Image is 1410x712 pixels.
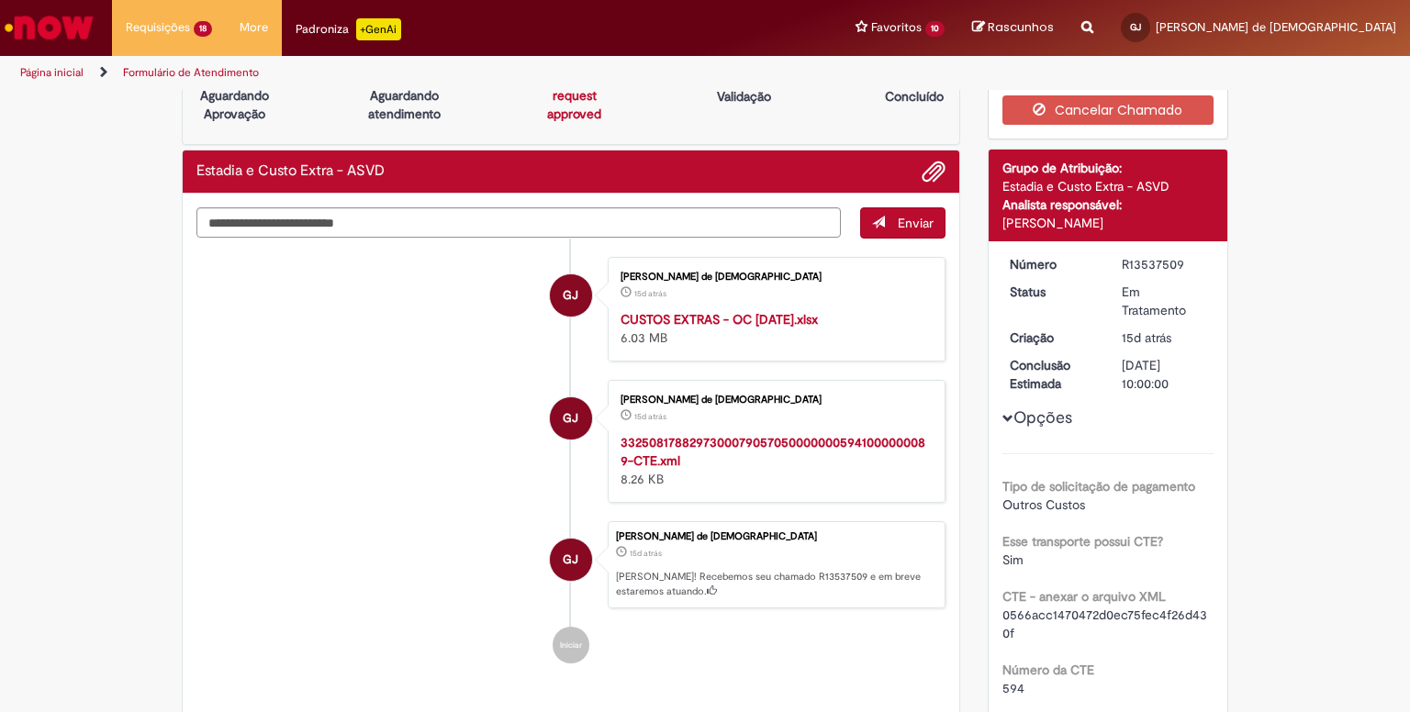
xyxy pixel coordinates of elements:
[1002,662,1094,678] b: Número da CTE
[563,396,578,440] span: GJ
[1130,21,1141,33] span: GJ
[1122,356,1207,393] div: [DATE] 10:00:00
[563,538,578,582] span: GJ
[1122,255,1207,273] div: R13537509
[1156,19,1396,35] span: [PERSON_NAME] de [DEMOGRAPHIC_DATA]
[1002,551,1024,568] span: Sim
[550,397,592,439] div: Gilmar Medeiros de Jesus
[1002,680,1024,696] span: 594
[356,18,401,40] p: +GenAi
[240,18,268,37] span: More
[616,570,935,598] p: [PERSON_NAME]! Recebemos seu chamado R13537509 e em breve estaremos atuando.
[360,86,449,123] p: Aguardando atendimento
[20,65,84,80] a: Página inicial
[922,160,946,184] button: Adicionar anexos
[194,21,212,37] span: 18
[717,87,771,106] p: Validação
[196,163,385,180] h2: Estadia e Custo Extra - ASVD Histórico de tíquete
[1002,588,1166,605] b: CTE - anexar o arquivo XML
[1002,95,1214,125] button: Cancelar Chamado
[1122,329,1171,346] span: 15d atrás
[621,310,926,347] div: 6.03 MB
[196,207,841,239] textarea: Digite sua mensagem aqui...
[621,433,926,488] div: 8.26 KB
[996,356,1109,393] dt: Conclusão Estimada
[563,273,578,317] span: GJ
[196,239,946,683] ul: Histórico de tíquete
[1122,329,1171,346] time: 15/09/2025 19:25:40
[1002,478,1195,495] b: Tipo de solicitação de pagamento
[898,215,934,231] span: Enviar
[925,21,945,37] span: 10
[2,9,96,46] img: ServiceNow
[860,207,946,239] button: Enviar
[550,274,592,317] div: Gilmar Medeiros de Jesus
[621,395,926,406] div: [PERSON_NAME] de [DEMOGRAPHIC_DATA]
[988,18,1054,36] span: Rascunhos
[1002,214,1214,232] div: [PERSON_NAME]
[190,86,279,123] p: Aguardando Aprovação
[1002,496,1085,513] span: Outros Custos
[1122,328,1207,347] div: 15/09/2025 19:25:40
[634,411,666,422] span: 15d atrás
[630,548,662,559] time: 15/09/2025 19:25:40
[1122,283,1207,319] div: Em Tratamento
[634,288,666,299] span: 15d atrás
[1002,159,1214,177] div: Grupo de Atribuição:
[621,311,818,328] a: CUSTOS EXTRAS - OC [DATE].xlsx
[126,18,190,37] span: Requisições
[885,87,944,106] p: Concluído
[1002,195,1214,214] div: Analista responsável:
[547,87,601,122] a: request approved
[621,272,926,283] div: [PERSON_NAME] de [DEMOGRAPHIC_DATA]
[972,19,1054,37] a: Rascunhos
[634,411,666,422] time: 15/09/2025 19:22:48
[630,548,662,559] span: 15d atrás
[1002,606,1207,641] span: 0566acc1470472d0ec75fec4f26d430f
[1002,177,1214,195] div: Estadia e Custo Extra - ASVD
[616,531,935,542] div: [PERSON_NAME] de [DEMOGRAPHIC_DATA]
[621,434,925,469] a: 33250817882973000790570500000005941000000089-CTE.xml
[196,521,946,609] li: Gilmar Medeiros de Jesus
[996,255,1109,273] dt: Número
[123,65,259,80] a: Formulário de Atendimento
[1002,533,1163,550] b: Esse transporte possui CTE?
[296,18,401,40] div: Padroniza
[871,18,922,37] span: Favoritos
[996,328,1109,347] dt: Criação
[550,539,592,581] div: Gilmar Medeiros de Jesus
[996,283,1109,301] dt: Status
[14,56,926,90] ul: Trilhas de página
